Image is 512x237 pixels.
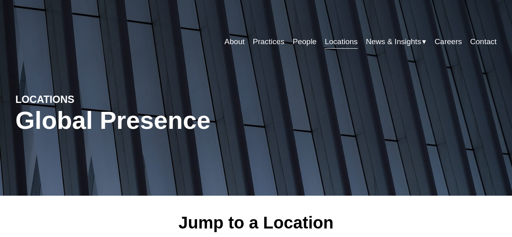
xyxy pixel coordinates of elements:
[15,106,336,135] h1: Global Presence
[366,34,426,49] a: folder dropdown
[435,34,462,49] a: Careers
[225,34,245,49] a: About
[366,35,421,49] span: News & Insights
[15,93,136,106] h4: LOCATIONS
[253,34,285,49] a: Practices
[116,213,397,233] h2: Jump to a Location
[293,34,317,49] a: People
[470,34,497,49] a: Contact
[325,34,357,49] a: Locations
